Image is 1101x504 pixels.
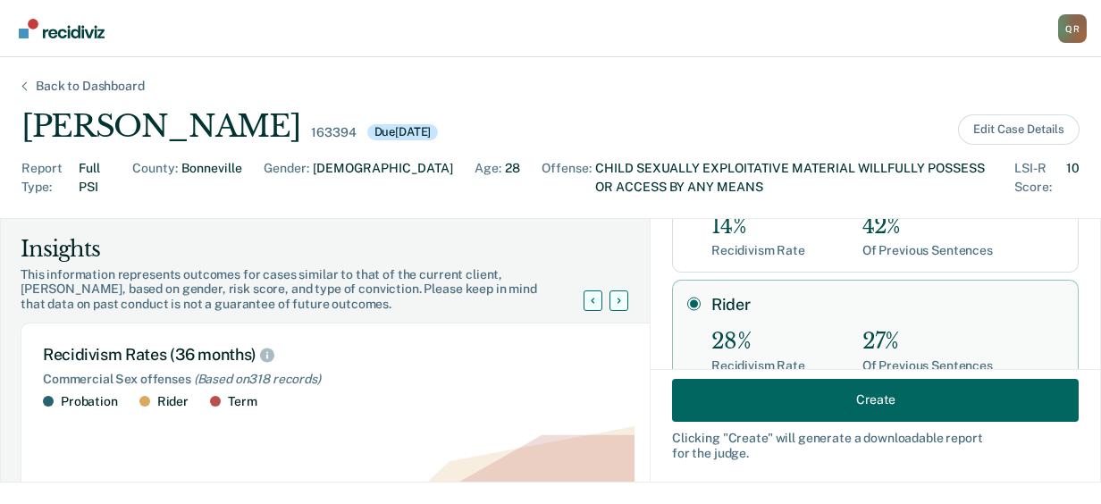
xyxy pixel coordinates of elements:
div: [DEMOGRAPHIC_DATA] [313,159,453,197]
label: Rider [711,295,1063,315]
div: Commercial Sex offenses [43,372,672,387]
div: Term [228,394,256,409]
div: CHILD SEXUALLY EXPLOITATIVE MATERIAL WILLFULLY POSSESS OR ACCESS BY ANY MEANS [595,159,993,197]
span: (Based on 318 records ) [194,372,321,386]
div: Full PSI [79,159,111,197]
button: Create [672,378,1079,421]
div: Probation [61,394,118,409]
div: Age : [475,159,501,197]
div: County : [132,159,178,197]
div: Rider [157,394,189,409]
div: 163394 [311,125,356,140]
div: Of Previous Sentences [862,243,993,258]
div: This information represents outcomes for cases similar to that of the current client, [PERSON_NAM... [21,267,605,312]
div: 42% [862,214,993,239]
div: LSI-R Score : [1014,159,1063,197]
div: Bonneville [181,159,242,197]
button: Edit Case Details [958,114,1080,145]
div: Recidivism Rates (36 months) [43,345,672,365]
div: [PERSON_NAME] [21,108,300,145]
div: Q R [1058,14,1087,43]
div: Recidivism Rate [711,358,805,374]
div: Clicking " Create " will generate a downloadable report for the judge. [672,430,1079,460]
div: Gender : [264,159,309,197]
div: Insights [21,235,605,264]
div: 10 [1066,159,1080,197]
div: 28 [505,159,520,197]
div: 14% [711,214,805,239]
div: 28% [711,329,805,355]
div: Recidivism Rate [711,243,805,258]
div: Offense : [542,159,592,197]
img: Recidiviz [19,19,105,38]
div: Due [DATE] [367,124,439,140]
div: Back to Dashboard [14,79,166,94]
div: Of Previous Sentences [862,358,993,374]
button: Profile dropdown button [1058,14,1087,43]
div: Report Type : [21,159,75,197]
div: 27% [862,329,993,355]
